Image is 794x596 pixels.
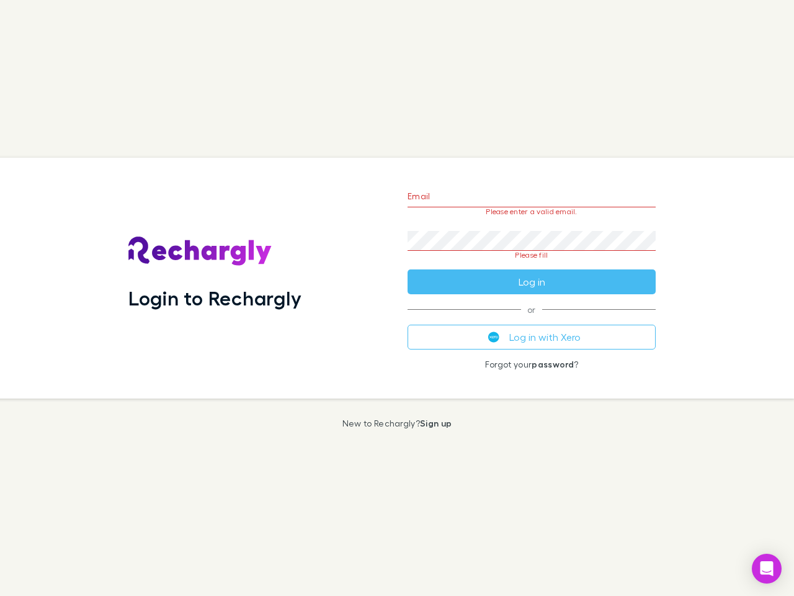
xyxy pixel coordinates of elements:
span: or [408,309,656,310]
p: New to Rechargly? [342,418,452,428]
h1: Login to Rechargly [128,286,301,310]
img: Xero's logo [488,332,499,343]
p: Please enter a valid email. [408,207,656,216]
div: Open Intercom Messenger [752,554,782,584]
p: Please fill [408,251,656,260]
a: Sign up [420,418,452,428]
p: Forgot your ? [408,359,656,369]
button: Log in [408,269,656,294]
a: password [532,359,574,369]
img: Rechargly's Logo [128,237,272,266]
button: Log in with Xero [408,325,656,350]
